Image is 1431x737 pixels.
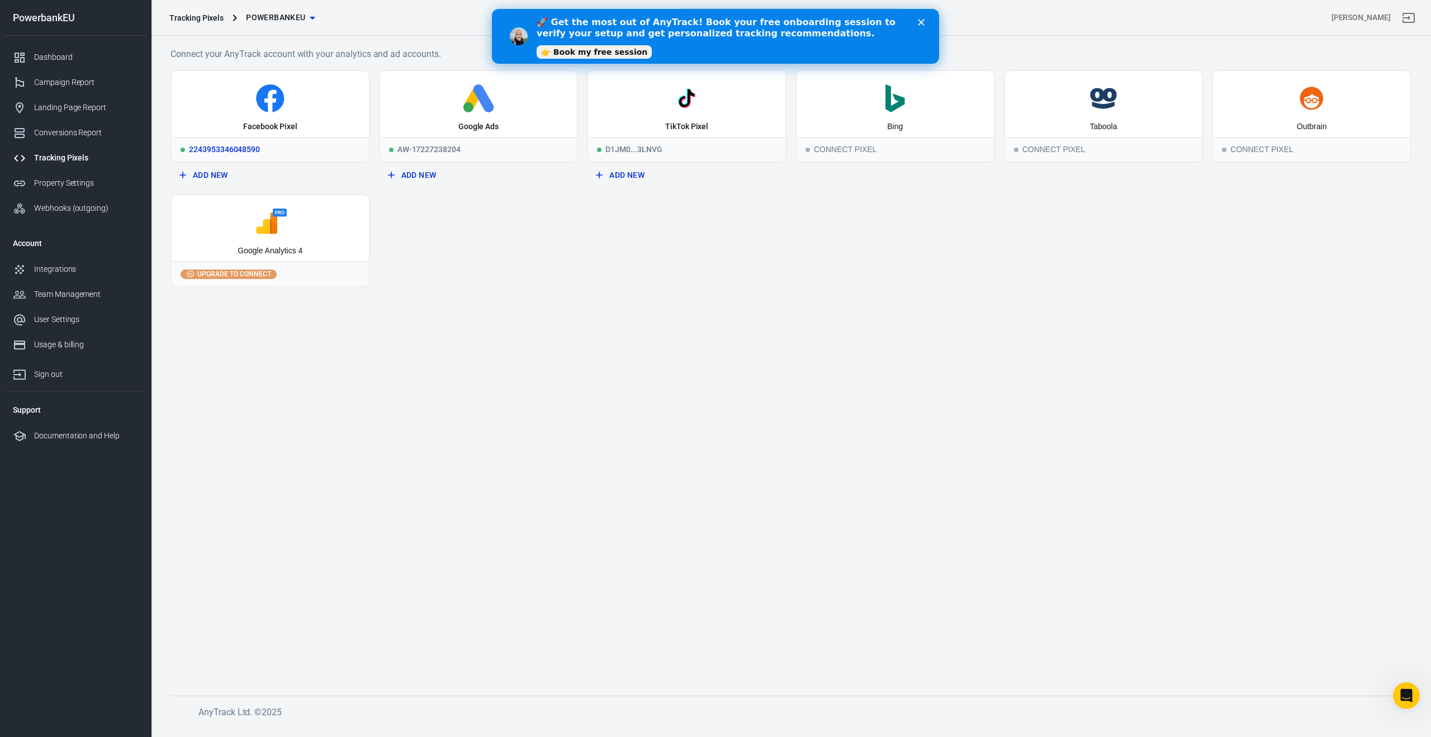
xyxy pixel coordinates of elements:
div: Documentation and Help [34,430,138,442]
div: Connect Pixel [1005,137,1202,162]
div: Connect Pixel [797,137,994,162]
a: Google AdsRunningAW-17227238204 [379,70,579,163]
a: User Settings [4,307,147,332]
div: Connect Pixel [1213,137,1410,162]
h6: Connect your AnyTrack account with your analytics and ad accounts. [170,47,1411,61]
a: Tracking Pixels [4,145,147,171]
a: Integrations [4,257,147,282]
a: Campaign Report [4,70,147,95]
div: Google Analytics 4 [238,245,302,257]
button: Add New [175,165,366,186]
span: PowerbankEU [246,11,305,25]
button: Find anything...⌘ + K [679,8,903,27]
div: Taboola [1089,121,1117,133]
a: Usage & billing [4,332,147,357]
button: PowerbankEU [241,7,319,28]
a: Dashboard [4,45,147,70]
div: Property Settings [34,177,138,189]
span: Running [389,148,394,152]
button: OutbrainConnect PixelConnect Pixel [1212,70,1411,163]
div: Sign out [34,369,138,380]
div: Tracking Pixels [169,12,224,23]
button: BingConnect PixelConnect Pixel [795,70,995,163]
a: Facebook PixelRunning2243953346048590 [170,70,370,163]
div: Google Ads [458,121,499,133]
a: Conversions Report [4,120,147,145]
a: Team Management [4,282,147,307]
button: Add New [383,165,574,186]
button: Add New [591,165,782,186]
div: PowerbankEU [4,13,147,23]
span: Running [181,148,185,152]
span: Connect Pixel [1222,148,1226,152]
div: Webhooks (outgoing) [34,202,138,214]
a: TikTok PixelRunningD1JM0...3LNVG [587,70,786,163]
iframe: Intercom live chat [1393,682,1420,709]
span: Running [597,148,601,152]
div: Integrations [34,263,138,275]
button: TaboolaConnect PixelConnect Pixel [1004,70,1203,163]
div: Team Management [34,289,138,300]
div: User Settings [34,314,138,325]
div: Account id: euM9DEON [1332,12,1391,23]
div: Usage & billing [34,339,138,351]
div: Campaign Report [34,77,138,88]
span: Upgrade to connect [195,269,273,279]
div: 2243953346048590 [172,137,369,162]
a: Webhooks (outgoing) [4,196,147,221]
div: TikTok Pixel [665,121,708,133]
a: Sign out [4,357,147,387]
div: AW-17227238204 [380,137,577,162]
li: Support [4,396,147,423]
a: Property Settings [4,171,147,196]
h6: AnyTrack Ltd. © 2025 [198,705,1037,719]
button: Google Analytics 4Upgrade to connect [170,194,370,287]
a: Sign out [1395,4,1422,31]
div: Conversions Report [34,127,138,139]
iframe: Intercom live chat banner [492,9,939,64]
div: Outbrain [1297,121,1327,133]
a: Landing Page Report [4,95,147,120]
div: Facebook Pixel [243,121,297,133]
span: Connect Pixel [1014,148,1018,152]
div: Bing [887,121,903,133]
span: Connect Pixel [805,148,810,152]
div: Landing Page Report [34,102,138,114]
div: Tracking Pixels [34,152,138,164]
div: Dashboard [34,51,138,63]
div: D1JM0...3LNVG [588,137,785,162]
li: Account [4,230,147,257]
